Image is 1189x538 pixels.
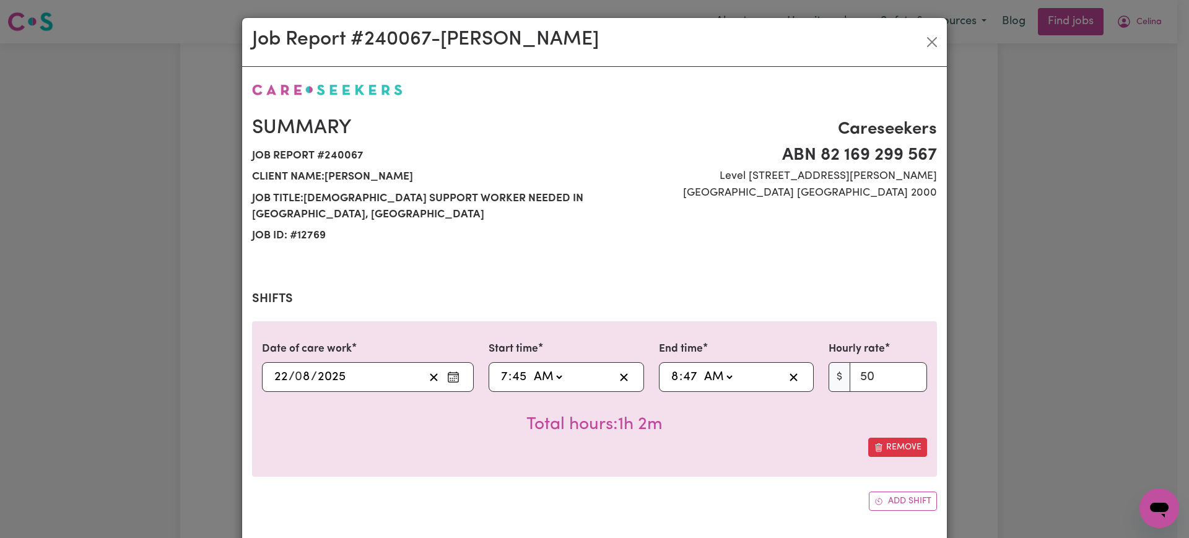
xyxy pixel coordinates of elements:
[252,292,937,306] h2: Shifts
[311,370,317,384] span: /
[252,116,587,140] h2: Summary
[679,370,682,384] span: :
[602,168,937,184] span: Level [STREET_ADDRESS][PERSON_NAME]
[868,438,927,457] button: Remove this shift
[252,145,587,167] span: Job report # 240067
[1139,488,1179,528] iframe: Button to launch messaging window
[289,370,295,384] span: /
[659,341,703,357] label: End time
[922,32,942,52] button: Close
[671,368,679,386] input: --
[252,167,587,188] span: Client name: [PERSON_NAME]
[602,142,937,168] span: ABN 82 169 299 567
[489,341,538,357] label: Start time
[262,341,352,357] label: Date of care work
[274,368,289,386] input: --
[252,84,403,95] img: Careseekers logo
[869,492,937,511] button: Add another shift
[443,368,463,386] button: Enter the date of care work
[602,185,937,201] span: [GEOGRAPHIC_DATA] [GEOGRAPHIC_DATA] 2000
[295,371,302,383] span: 0
[424,368,443,386] button: Clear date
[252,188,587,226] span: Job title: [DEMOGRAPHIC_DATA] Support Worker Needed In [GEOGRAPHIC_DATA], [GEOGRAPHIC_DATA]
[500,368,508,386] input: --
[829,362,850,392] span: $
[252,28,599,51] h2: Job Report # 240067 - [PERSON_NAME]
[295,368,311,386] input: --
[252,225,587,246] span: Job ID: # 12769
[682,368,698,386] input: --
[317,368,346,386] input: ----
[526,416,663,433] span: Total hours worked: 1 hour 2 minutes
[508,370,512,384] span: :
[602,116,937,142] span: Careseekers
[829,341,885,357] label: Hourly rate
[512,368,528,386] input: --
